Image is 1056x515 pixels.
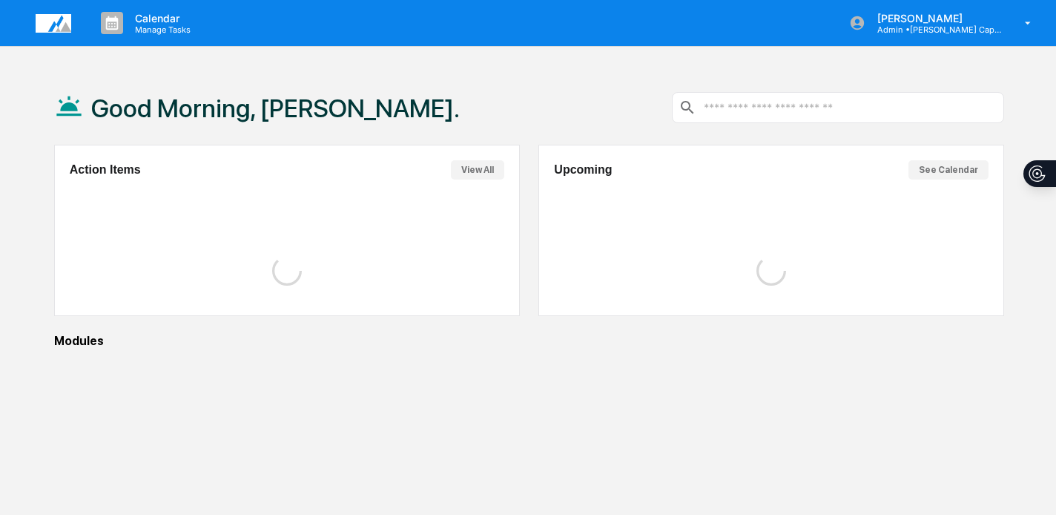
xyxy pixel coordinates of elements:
p: Calendar [123,12,198,24]
img: logo [36,14,71,33]
p: Manage Tasks [123,24,198,35]
p: Admin • [PERSON_NAME] Capital Management [865,24,1003,35]
h2: Action Items [70,163,141,177]
div: Modules [54,334,1005,348]
button: View All [451,160,504,180]
button: See Calendar [908,160,989,180]
h2: Upcoming [554,163,612,177]
p: [PERSON_NAME] [865,12,1003,24]
h1: Good Morning, [PERSON_NAME]. [91,94,460,123]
